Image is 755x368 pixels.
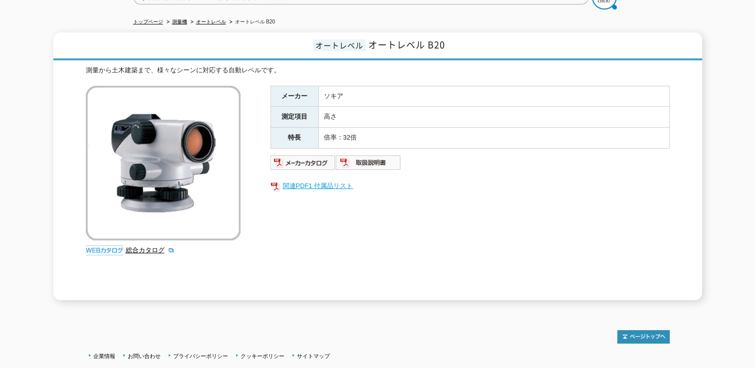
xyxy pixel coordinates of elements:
img: 取扱説明書 [336,155,401,171]
span: オートレベル B20 [368,38,445,51]
a: 関連PDF1 付属品リスト [270,180,670,192]
th: 測定項目 [270,107,318,128]
img: webカタログ [86,245,123,255]
div: 測量から土木建築まで、様々なシーンに対応する自動レベルです。 [86,65,670,76]
a: サイトマップ [297,353,330,359]
a: 取扱説明書 [336,161,401,169]
a: プライバシーポリシー [173,353,228,359]
a: 総合カタログ [126,246,175,254]
a: トップページ [133,19,163,24]
img: オートレベル B20 [86,86,241,240]
a: メーカーカタログ [270,161,336,169]
td: 倍率：32倍 [318,128,669,149]
a: 測量機 [172,19,187,24]
a: クッキーポリシー [241,353,284,359]
span: オートレベル [313,39,366,51]
th: メーカー [270,86,318,107]
li: オートレベル B20 [228,17,275,27]
th: 特長 [270,128,318,149]
img: メーカーカタログ [270,155,336,171]
td: ソキア [318,86,669,107]
a: 企業情報 [93,353,115,359]
a: お問い合わせ [128,353,161,359]
img: トップページへ [617,330,670,344]
td: 高さ [318,107,669,128]
a: オートレベル [196,19,226,24]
